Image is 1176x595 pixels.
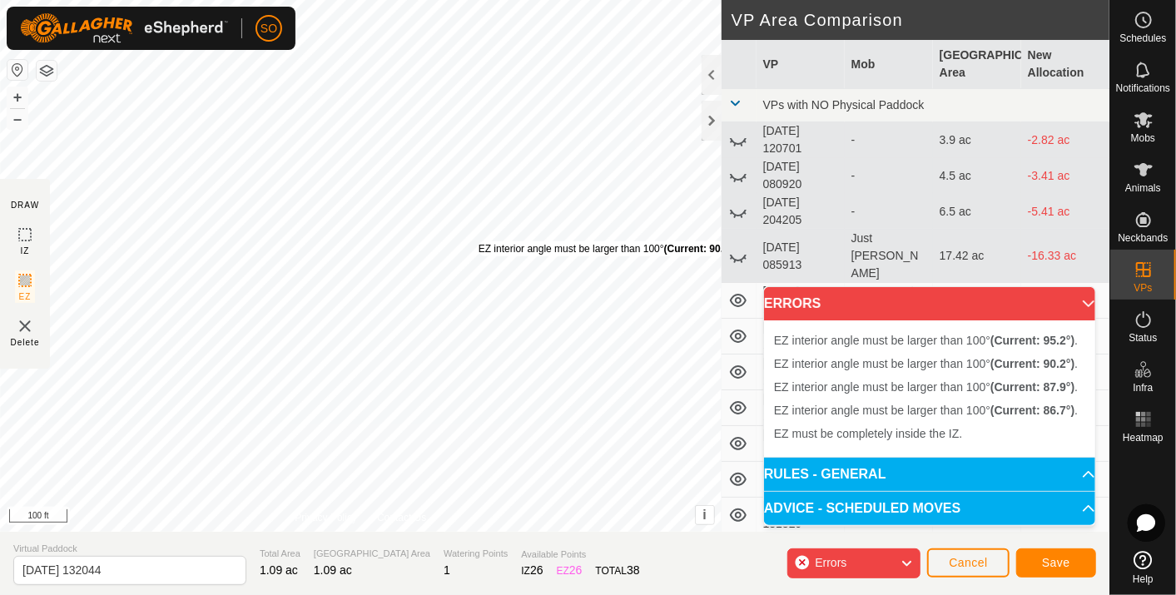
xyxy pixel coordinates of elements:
td: [DATE] 130748 [757,390,845,426]
span: Notifications [1116,83,1170,93]
span: EZ interior angle must be larger than 100° . [774,404,1078,417]
a: Contact Us [377,510,426,525]
span: Heatmap [1123,433,1164,443]
td: [DATE] 131829 [757,498,845,533]
span: Watering Points [444,547,508,561]
a: Help [1110,544,1176,591]
td: 1.21 ac [933,283,1021,319]
span: EZ must be completely inside the IZ. [774,427,962,440]
td: [DATE] 204205 [757,194,845,230]
span: Status [1129,333,1157,343]
td: -16.33 ac [1021,230,1109,283]
th: Mob [845,40,933,89]
td: [DATE] 080920 [757,158,845,194]
td: -5.41 ac [1021,194,1109,230]
h2: VP Area Comparison [732,10,1109,30]
span: ERRORS [764,297,821,310]
button: Save [1016,548,1096,578]
span: 26 [530,563,543,577]
span: 1.09 ac [314,563,352,577]
span: Available Points [521,548,639,562]
p-accordion-header: ERRORS [764,287,1095,320]
div: Just [PERSON_NAME] [851,230,926,282]
img: VP [15,316,35,336]
span: EZ interior angle must be larger than 100° . [774,334,1078,347]
span: Delete [11,336,40,349]
span: EZ interior angle must be larger than 100° . [774,380,1078,394]
td: 4.5 ac [933,158,1021,194]
span: EZ [19,290,32,303]
img: Gallagher Logo [20,13,228,43]
button: + [7,87,27,107]
span: ADVICE - SCHEDULED MOVES [764,502,960,515]
td: 17.42 ac [933,230,1021,283]
span: Save [1042,556,1070,569]
td: [DATE] 111211 [757,319,845,355]
td: [DATE] 101844 [757,283,845,319]
span: 26 [569,563,583,577]
a: Privacy Policy [295,510,357,525]
div: IZ [521,562,543,579]
button: i [696,506,714,524]
span: 1 [444,563,450,577]
th: VP [757,40,845,89]
td: 3.9 ac [933,122,1021,158]
div: TOTAL [596,562,640,579]
p-accordion-header: ADVICE - SCHEDULED MOVES [764,492,1095,525]
td: [DATE] 120701 [757,122,845,158]
span: Neckbands [1118,233,1168,243]
td: [DATE] 130842 [757,426,845,462]
b: (Current: 87.9°) [990,380,1074,394]
button: – [7,109,27,129]
button: Cancel [927,548,1010,578]
span: Help [1133,574,1154,584]
span: IZ [21,245,30,257]
button: Map Layers [37,61,57,81]
span: 38 [627,563,640,577]
div: DRAW [11,199,39,211]
td: [DATE] 130618 [757,355,845,390]
b: (Current: 86.7°) [990,404,1074,417]
span: EZ interior angle must be larger than 100° . [774,357,1078,370]
span: Mobs [1131,133,1155,143]
td: [DATE] 131006 [757,462,845,498]
div: - [851,167,926,185]
div: EMPTY and calves [851,283,926,318]
button: Reset Map [7,60,27,80]
span: Infra [1133,383,1153,393]
td: -3.41 ac [1021,158,1109,194]
span: Total Area [260,547,300,561]
span: [GEOGRAPHIC_DATA] Area [314,547,430,561]
div: - [851,203,926,221]
td: [DATE] 085913 [757,230,845,283]
span: VPs with NO Physical Paddock [763,98,925,112]
p-accordion-content: ERRORS [764,320,1095,457]
span: Animals [1125,183,1161,193]
b: (Current: 90.2°) [990,357,1074,370]
td: 6.5 ac [933,194,1021,230]
span: Virtual Paddock [13,542,246,556]
span: i [702,508,706,522]
span: VPs [1134,283,1152,293]
th: New Allocation [1021,40,1109,89]
span: Errors [815,556,846,569]
span: SO [261,20,277,37]
div: - [851,131,926,149]
b: (Current: 95.2°) [990,334,1074,347]
span: Cancel [949,556,988,569]
td: -0.12 ac [1021,283,1109,319]
td: -2.82 ac [1021,122,1109,158]
span: RULES - GENERAL [764,468,886,481]
span: Schedules [1119,33,1166,43]
div: EZ [557,562,583,579]
b: (Current: 90.2°) [664,243,737,255]
p-accordion-header: RULES - GENERAL [764,458,1095,491]
div: EZ interior angle must be larger than 100° . [479,241,739,256]
th: [GEOGRAPHIC_DATA] Area [933,40,1021,89]
span: 1.09 ac [260,563,298,577]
